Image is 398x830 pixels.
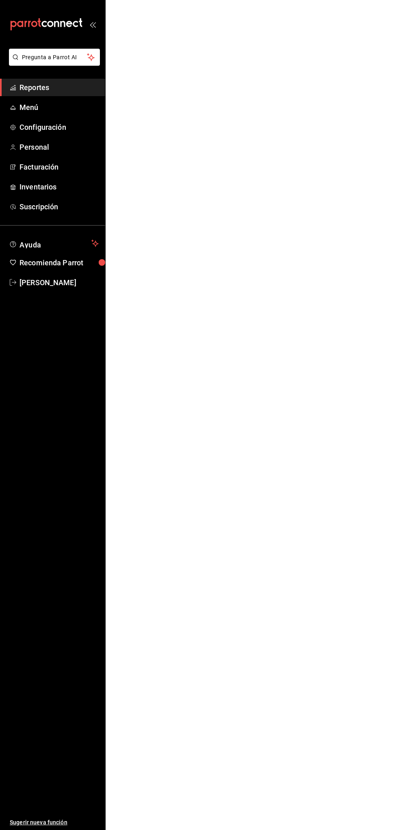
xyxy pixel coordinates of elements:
span: Personal [19,142,99,153]
span: Facturación [19,161,99,172]
a: Pregunta a Parrot AI [6,59,100,67]
span: Sugerir nueva función [10,818,99,827]
span: Menú [19,102,99,113]
span: Configuración [19,122,99,133]
button: Pregunta a Parrot AI [9,49,100,66]
span: [PERSON_NAME] [19,277,99,288]
span: Suscripción [19,201,99,212]
span: Recomienda Parrot [19,257,99,268]
span: Inventarios [19,181,99,192]
span: Ayuda [19,239,88,248]
span: Pregunta a Parrot AI [22,53,87,62]
span: Reportes [19,82,99,93]
button: open_drawer_menu [89,21,96,28]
